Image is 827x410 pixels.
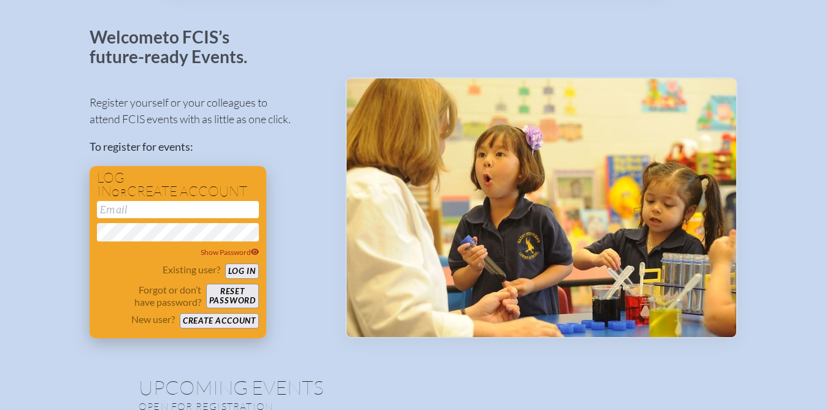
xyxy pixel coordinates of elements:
[347,78,736,337] img: Events
[139,378,688,397] h1: Upcoming Events
[163,264,220,276] p: Existing user?
[97,171,259,199] h1: Log in create account
[180,313,259,328] button: Create account
[90,94,326,127] p: Register yourself or your colleagues to attend FCIS events with as little as one click.
[225,264,259,279] button: Log in
[201,248,260,257] span: Show Password
[97,201,259,218] input: Email
[97,284,201,308] p: Forgot or don’t have password?
[90,28,261,66] p: Welcome to FCIS’s future-ready Events.
[90,139,326,155] p: To register for events:
[112,186,127,199] span: or
[131,313,175,325] p: New user?
[206,284,259,308] button: Resetpassword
